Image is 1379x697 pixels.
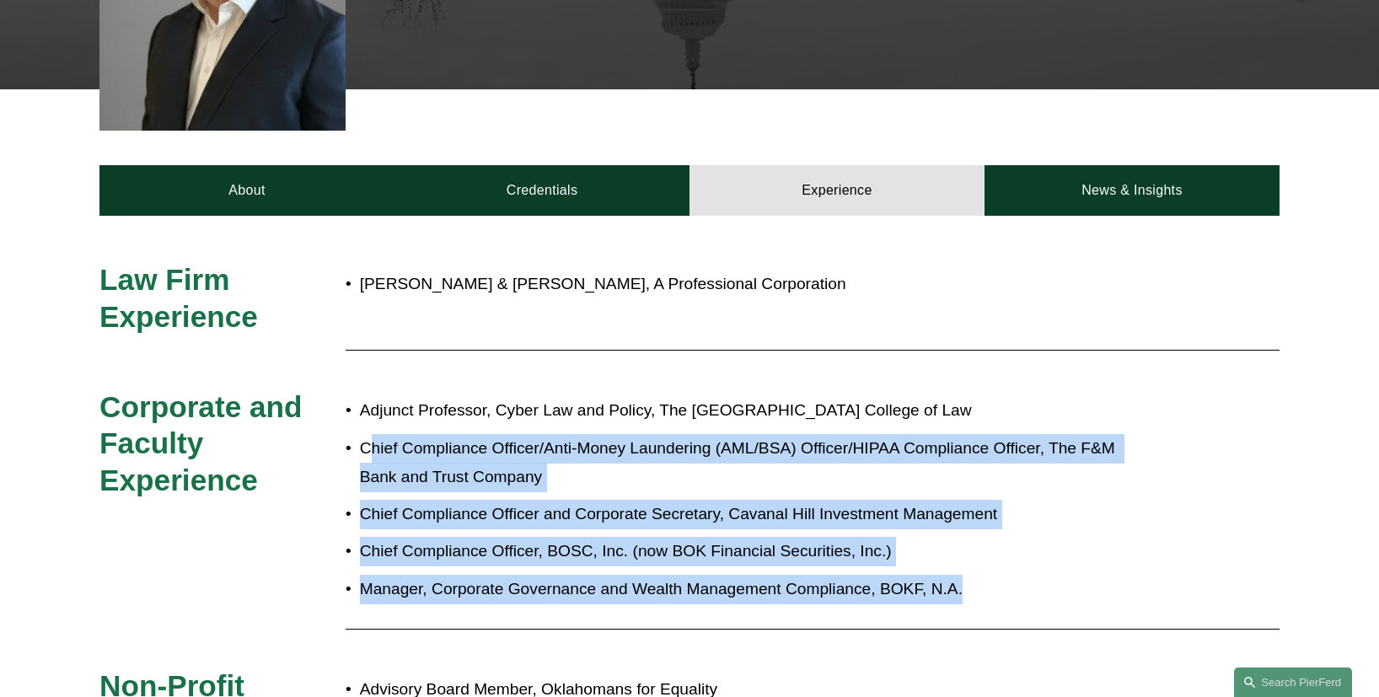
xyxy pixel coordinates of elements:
p: Adjunct Professor, Cyber Law and Policy, The [GEOGRAPHIC_DATA] College of Law [360,396,1132,426]
a: Experience [689,165,985,216]
a: Search this site [1234,668,1352,697]
a: News & Insights [985,165,1280,216]
p: Manager, Corporate Governance and Wealth Management Compliance, BOKF, N.A. [360,575,1132,604]
p: Chief Compliance Officer, BOSC, Inc. (now BOK Financial Securities, Inc.) [360,537,1132,566]
a: Credentials [394,165,689,216]
a: About [99,165,394,216]
p: Chief Compliance Officer/Anti-Money Laundering (AML/BSA) Officer/HIPAA Compliance Officer, The F&... [360,434,1132,492]
p: Chief Compliance Officer and Corporate Secretary, Cavanal Hill Investment Management [360,500,1132,529]
span: Law Firm Experience [99,263,258,333]
p: [PERSON_NAME] & [PERSON_NAME], A Professional Corporation [360,270,1132,299]
span: Corporate and Faculty Experience [99,390,310,496]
